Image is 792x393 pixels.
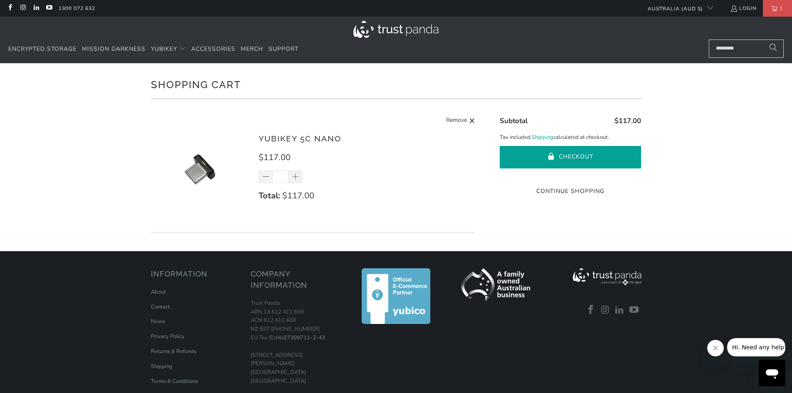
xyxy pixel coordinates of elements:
[500,116,528,126] span: Subtotal
[8,40,76,59] a: Encrypted Storage
[241,45,263,53] span: Merch
[759,360,785,386] iframe: Button to launch messaging window
[532,133,553,142] a: Shipping
[707,340,724,356] iframe: Close message
[614,305,626,316] a: Trust Panda Australia on LinkedIn
[763,40,784,58] button: Search
[151,348,196,355] a: Returns & Refunds
[353,21,439,38] img: Trust Panda Australia
[151,288,166,296] a: About
[628,305,641,316] a: Trust Panda Australia on YouTube
[709,40,784,58] input: Search...
[500,133,641,142] p: Tax included. calculated at checkout.
[151,318,165,325] a: News
[82,45,146,53] span: Mission Darkness
[8,45,76,53] span: Encrypted Storage
[151,303,170,311] a: Contact
[446,116,467,126] span: Remove
[32,5,39,12] a: Trust Panda Australia on LinkedIn
[727,338,785,356] iframe: Message from company
[151,45,177,53] span: YubiKey
[82,40,146,59] a: Mission Darkness
[259,134,341,143] a: YubiKey 5C Nano
[282,190,314,201] span: $117.00
[259,152,291,163] span: $117.00
[59,4,95,13] a: 1300 072 632
[259,190,280,201] strong: Total:
[276,334,325,341] a: HU27309711-2-43
[730,4,757,13] a: Login
[241,40,263,59] a: Merch
[6,5,13,12] a: Trust Panda Australia on Facebook
[151,76,641,92] h1: Shopping Cart
[269,45,299,53] span: Support
[251,299,342,386] p: Trust Panda ABN 14 612 411 668 ACN 612 411 668 NZ GST [PHONE_NUMBER] EU Tax ID: [STREET_ADDRESS][...
[191,45,235,53] span: Accessories
[614,116,641,126] span: $117.00
[151,333,185,340] a: Privacy Policy
[269,40,299,59] a: Support
[45,5,52,12] a: Trust Panda Australia on YouTube
[500,146,641,168] button: Checkout
[585,305,597,316] a: Trust Panda Australia on Facebook
[151,120,251,220] img: YubiKey 5C Nano
[599,305,612,316] a: Trust Panda Australia on Instagram
[500,187,641,196] a: Continue Shopping
[446,116,475,126] a: Remove
[151,363,173,370] a: Shipping
[151,378,198,385] a: Terms & Conditions
[191,40,235,59] a: Accessories
[8,40,299,59] nav: Translation missing: en.navigation.header.main_nav
[5,6,60,12] span: Hi. Need any help?
[19,5,26,12] a: Trust Panda Australia on Instagram
[151,40,186,59] summary: YubiKey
